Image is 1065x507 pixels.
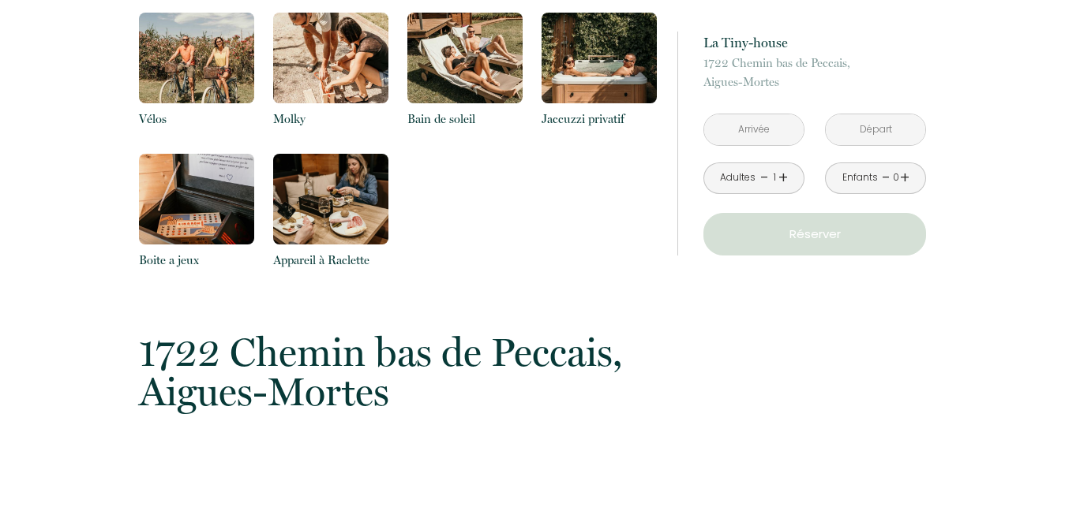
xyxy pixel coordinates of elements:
img: 17435242496007.jpg [273,154,388,244]
p: Réserver [709,225,921,244]
div: Enfants [842,170,878,185]
span: 1722 Chemin bas de Peccais, [703,54,926,73]
span: 1722 Chemin bas de Peccais, [139,333,657,372]
p: Bain de soleil [407,110,523,129]
p: Appareil à Raclette [273,251,388,270]
img: 17435241338865.jpg [407,13,523,103]
p: Jaccuzzi privatif [542,110,657,129]
p: Vélos [139,110,254,129]
input: Départ [826,114,925,145]
a: + [778,166,788,190]
input: Arrivée [704,114,804,145]
p: Boite a jeux [139,251,254,270]
img: 17435242031404.jpg [139,154,254,244]
div: 1 [771,170,778,185]
div: 0 [892,170,900,185]
img: 17435241603608.jpg [542,13,657,103]
a: - [760,166,769,190]
button: Réserver [703,213,926,255]
img: 17435240931289.jpg [139,13,254,103]
p: La Tiny-house [703,32,926,54]
p: Aigues-Mortes [139,333,657,412]
a: - [882,166,891,190]
a: + [900,166,909,190]
p: Aigues-Mortes [703,54,926,91]
div: Adultes [720,170,756,185]
img: 17435241107978.jpg [273,13,388,103]
p: Molky [273,110,388,129]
